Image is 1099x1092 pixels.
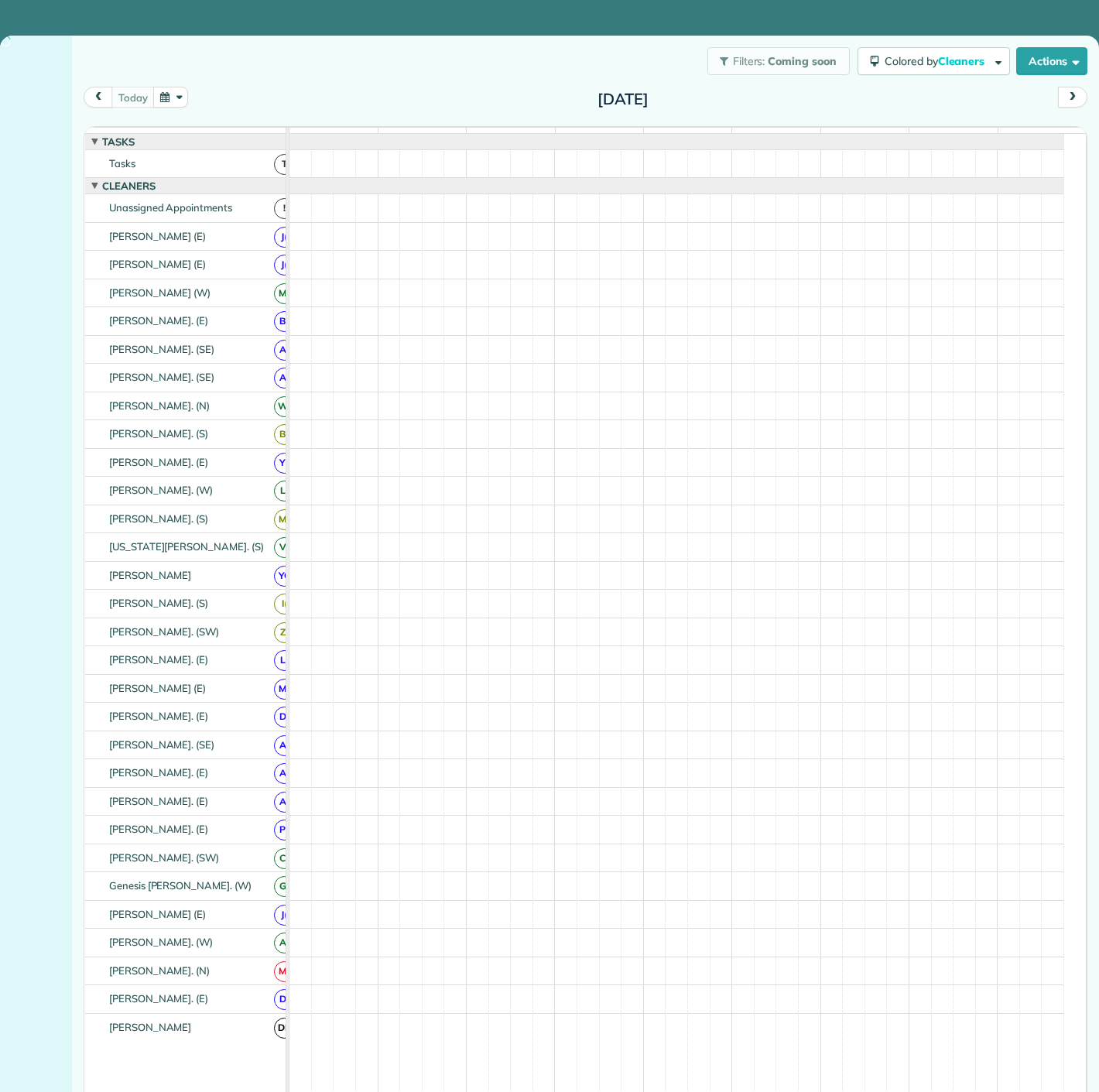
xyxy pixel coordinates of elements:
[733,54,765,68] span: Filters:
[106,795,211,807] span: [PERSON_NAME]. (E)
[106,484,216,496] span: [PERSON_NAME]. (W)
[1058,87,1087,108] button: next
[106,879,255,892] span: Genesis [PERSON_NAME]. (W)
[885,54,990,68] span: Colored by
[106,766,211,779] span: [PERSON_NAME]. (E)
[106,851,222,864] span: [PERSON_NAME]. (SW)
[274,509,295,530] span: M(
[821,131,848,143] span: 2pm
[274,283,295,304] span: M(
[274,905,295,926] span: J(
[84,87,113,108] button: prev
[106,936,216,948] span: [PERSON_NAME]. (W)
[106,343,217,355] span: [PERSON_NAME]. (SE)
[106,540,267,553] span: [US_STATE][PERSON_NAME]. (S)
[106,512,211,525] span: [PERSON_NAME]. (S)
[274,340,295,361] span: A(
[106,371,217,383] span: [PERSON_NAME]. (SE)
[99,135,138,148] span: Tasks
[106,823,211,835] span: [PERSON_NAME]. (E)
[106,258,209,270] span: [PERSON_NAME] (E)
[274,594,295,614] span: I(
[274,424,295,445] span: B(
[289,131,318,143] span: 8am
[274,679,295,700] span: M(
[644,131,677,143] span: 12pm
[106,710,211,722] span: [PERSON_NAME]. (E)
[274,848,295,869] span: C(
[106,201,235,214] span: Unassigned Appointments
[858,47,1010,75] button: Colored byCleaners
[274,311,295,332] span: B(
[274,961,295,982] span: M(
[909,131,936,143] span: 3pm
[106,738,217,751] span: [PERSON_NAME]. (SE)
[106,427,211,440] span: [PERSON_NAME]. (S)
[556,131,591,143] span: 11am
[106,157,139,169] span: Tasks
[274,876,295,897] span: G(
[768,54,837,68] span: Coming soon
[274,650,295,671] span: L(
[106,399,213,412] span: [PERSON_NAME]. (N)
[732,131,759,143] span: 1pm
[106,1021,195,1033] span: [PERSON_NAME]
[274,453,295,474] span: Y(
[274,1018,295,1039] span: DP
[106,286,214,299] span: [PERSON_NAME] (W)
[274,707,295,727] span: D(
[274,792,295,813] span: A(
[106,569,195,581] span: [PERSON_NAME]
[274,763,295,784] span: A(
[106,964,213,977] span: [PERSON_NAME]. (N)
[274,481,295,501] span: L(
[106,625,222,638] span: [PERSON_NAME]. (SW)
[106,653,211,666] span: [PERSON_NAME]. (E)
[106,682,209,694] span: [PERSON_NAME] (E)
[467,131,502,143] span: 10am
[274,396,295,417] span: W(
[526,91,720,108] h2: [DATE]
[274,622,295,643] span: Z(
[274,255,295,276] span: J(
[938,54,988,68] span: Cleaners
[274,820,295,840] span: P(
[106,230,209,242] span: [PERSON_NAME] (E)
[378,131,407,143] span: 9am
[274,735,295,756] span: A(
[274,368,295,389] span: A(
[106,908,209,920] span: [PERSON_NAME] (E)
[274,933,295,953] span: A(
[274,227,295,248] span: J(
[274,537,295,558] span: V(
[106,597,211,609] span: [PERSON_NAME]. (S)
[106,456,211,468] span: [PERSON_NAME]. (E)
[111,87,154,108] button: today
[274,566,295,587] span: YC
[998,131,1025,143] span: 4pm
[99,180,159,192] span: Cleaners
[106,992,211,1005] span: [PERSON_NAME]. (E)
[274,154,295,175] span: T
[274,198,295,219] span: !
[1016,47,1087,75] button: Actions
[106,314,211,327] span: [PERSON_NAME]. (E)
[274,989,295,1010] span: D(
